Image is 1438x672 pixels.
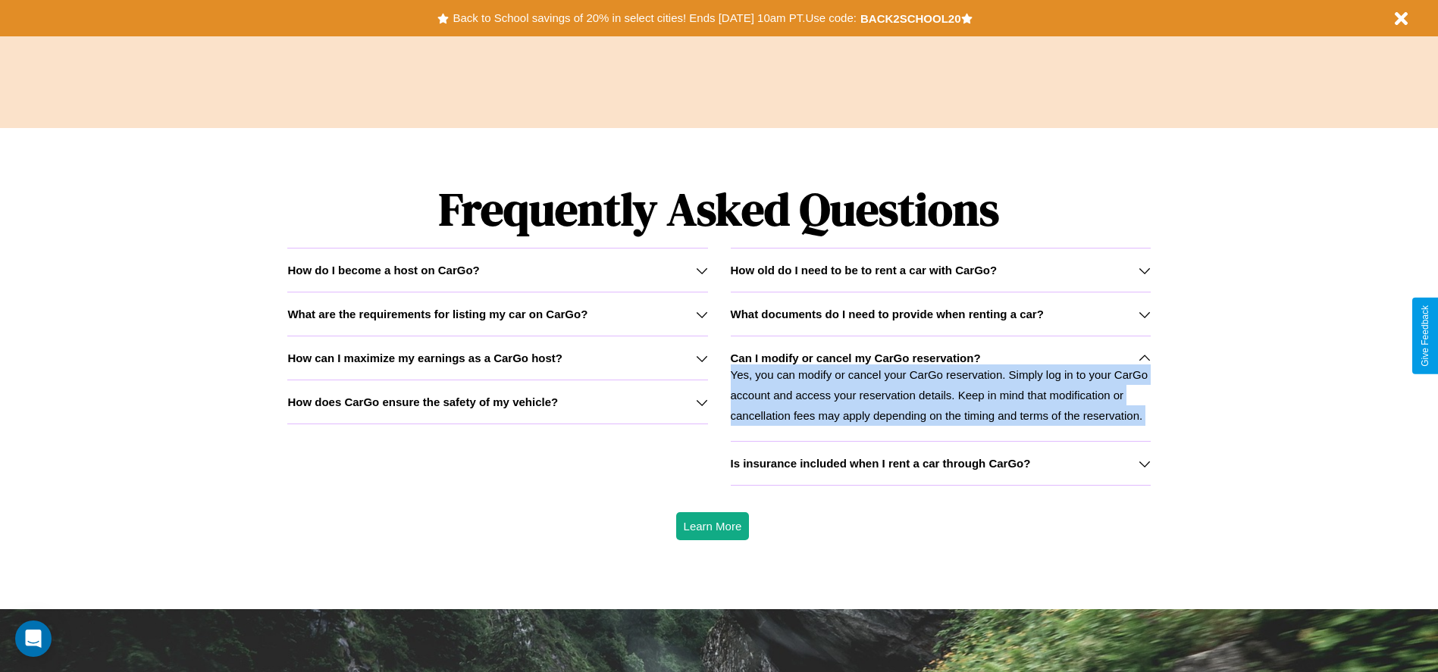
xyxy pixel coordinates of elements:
p: Yes, you can modify or cancel your CarGo reservation. Simply log in to your CarGo account and acc... [731,364,1151,426]
button: Learn More [676,512,750,540]
h3: What are the requirements for listing my car on CarGo? [287,308,587,320]
h3: Is insurance included when I rent a car through CarGo? [731,457,1031,470]
h3: How do I become a host on CarGo? [287,264,479,277]
h3: How can I maximize my earnings as a CarGo host? [287,352,562,364]
h3: What documents do I need to provide when renting a car? [731,308,1044,320]
div: Open Intercom Messenger [15,620,52,657]
b: BACK2SCHOOL20 [860,12,961,25]
h3: Can I modify or cancel my CarGo reservation? [731,352,981,364]
button: Back to School savings of 20% in select cities! Ends [DATE] 10am PT.Use code: [449,8,860,29]
h3: How does CarGo ensure the safety of my vehicle? [287,395,558,408]
h3: How old do I need to be to rent a car with CarGo? [731,264,998,277]
div: Give Feedback [1420,305,1430,367]
h1: Frequently Asked Questions [287,170,1150,248]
